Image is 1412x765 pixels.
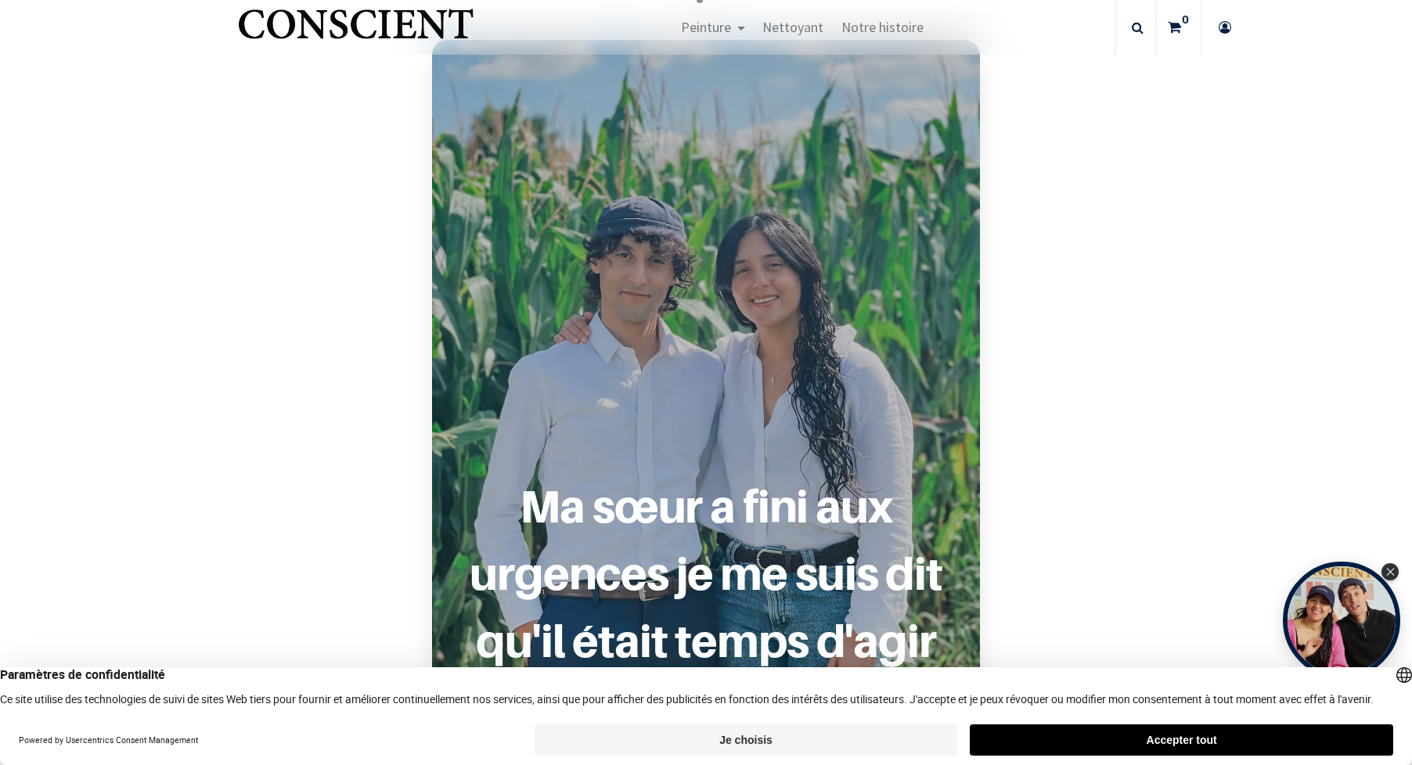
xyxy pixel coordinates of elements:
iframe: Tidio Chat [1331,664,1405,738]
a: Ma sœur a fini aux urgences je me suis dit qu'il était temps d'agir [451,472,961,674]
span: Notre histoire [841,18,924,36]
sup: 0 [1178,12,1193,27]
span: Peinture [681,18,731,36]
span: Nettoyant [762,18,823,36]
div: Open Tolstoy widget [1283,562,1400,679]
div: Tolstoy bubble widget [1283,562,1400,679]
div: Close Tolstoy widget [1381,563,1399,580]
div: Open Tolstoy [1283,562,1400,679]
